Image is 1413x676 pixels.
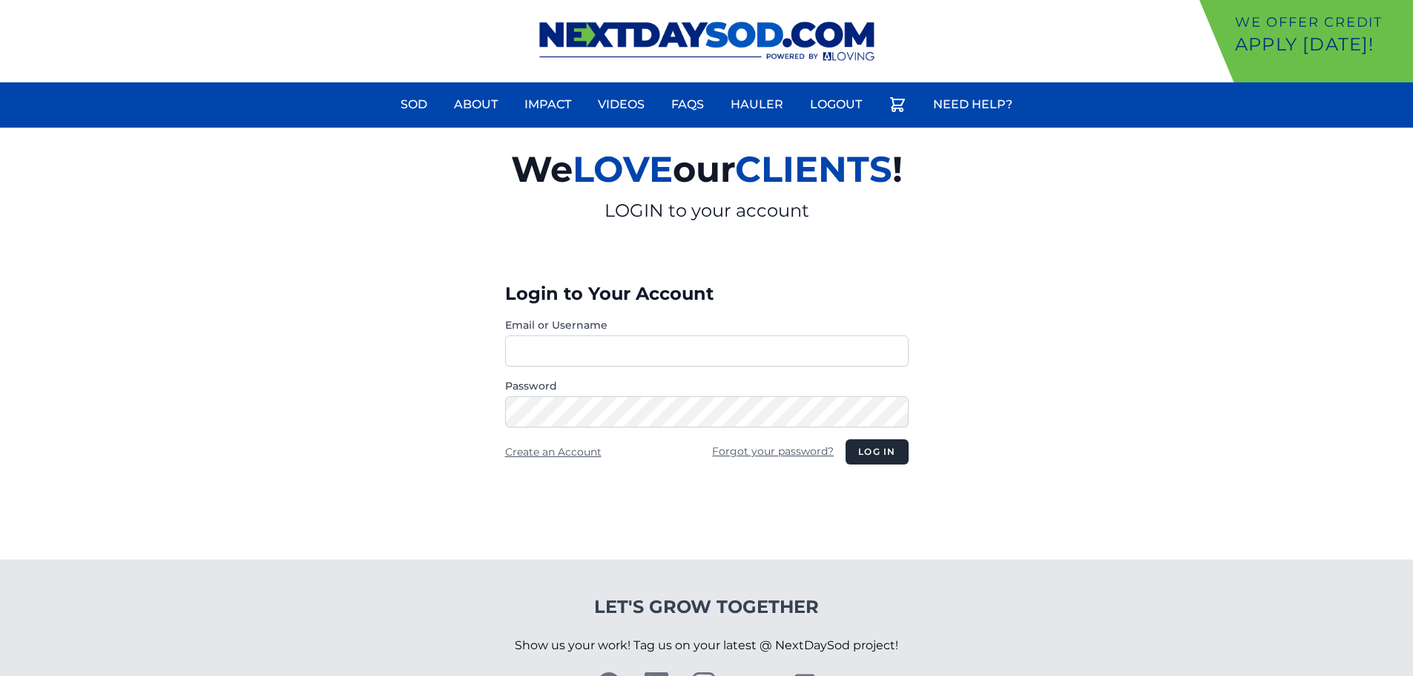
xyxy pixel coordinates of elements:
a: Videos [589,87,653,122]
a: Create an Account [505,445,602,459]
button: Log in [846,439,908,465]
a: FAQs [662,87,713,122]
a: Sod [392,87,436,122]
p: We offer Credit [1235,12,1407,33]
label: Password [505,378,909,393]
a: Impact [516,87,580,122]
h3: Login to Your Account [505,282,909,306]
label: Email or Username [505,318,909,332]
a: Logout [801,87,871,122]
span: LOVE [573,148,673,191]
p: LOGIN to your account [339,199,1075,223]
a: About [445,87,507,122]
p: Apply [DATE]! [1235,33,1407,56]
a: Hauler [722,87,792,122]
p: Show us your work! Tag us on your latest @ NextDaySod project! [515,619,898,672]
a: Forgot your password? [712,444,834,458]
h2: We our ! [339,140,1075,199]
span: CLIENTS [735,148,892,191]
h4: Let's Grow Together [515,595,898,619]
a: Need Help? [924,87,1021,122]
